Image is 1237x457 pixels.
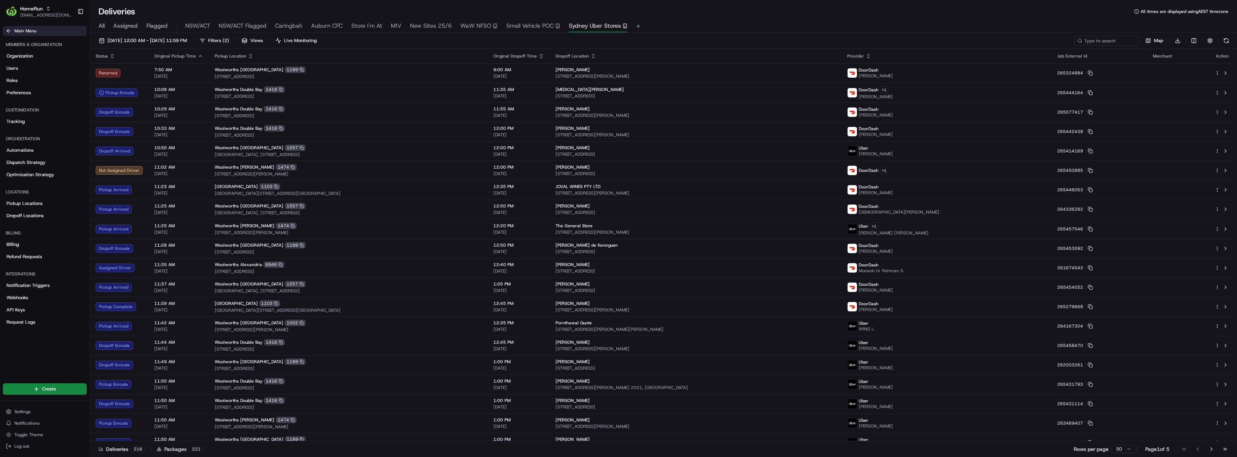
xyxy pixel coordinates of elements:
[1057,90,1093,96] button: 265444164
[250,37,263,44] span: Views
[20,12,72,18] button: [EMAIL_ADDRESS][DOMAIN_NAME]
[285,242,306,248] div: 1199
[848,68,857,78] img: doordash_logo_v2.png
[1057,187,1083,193] span: 265446053
[848,224,857,234] img: uber-new-logo.jpeg
[848,263,857,273] img: doordash_logo_v2.png
[1057,226,1093,232] button: 265457546
[215,288,482,294] span: [GEOGRAPHIC_DATA], [STREET_ADDRESS]
[410,22,452,30] span: New Sites 25/6
[1057,323,1083,329] span: 264167304
[1057,362,1093,368] button: 262003261
[215,249,482,255] span: [STREET_ADDRESS]
[311,22,343,30] span: Auburn CFC
[493,125,544,131] span: 12:00 PM
[1057,304,1093,310] button: 265279668
[42,386,56,392] span: Create
[1142,36,1167,46] button: Map
[556,229,836,235] span: [STREET_ADDRESS][PERSON_NAME]
[1057,401,1093,407] button: 265431114
[154,242,203,248] span: 11:28 AM
[859,243,878,248] span: DoorDash
[108,37,187,44] span: [DATE] 12:00 AM - [DATE] 11:59 PM
[3,383,87,395] button: Create
[154,73,203,79] span: [DATE]
[20,5,43,12] button: HomeRun
[3,198,87,209] a: Pickup Locations
[3,239,87,250] a: Billing
[1057,440,1093,445] button: 264669585
[285,145,306,151] div: 1557
[208,37,229,44] span: Filters
[848,205,857,214] img: doordash_logo_v2.png
[6,147,33,154] span: Automations
[351,22,382,30] span: Store I'm At
[1057,401,1083,407] span: 265431114
[859,204,878,209] span: DoorDash
[493,93,544,99] span: [DATE]
[3,227,87,239] div: Billing
[493,73,544,79] span: [DATE]
[848,438,857,447] img: uber-new-logo.jpeg
[859,67,878,73] span: DoorDash
[1057,381,1093,387] button: 265431793
[1057,304,1083,310] span: 265279668
[215,171,482,177] span: [STREET_ADDRESS][PERSON_NAME]
[3,186,87,198] div: Locations
[859,230,928,236] span: [PERSON_NAME] [PERSON_NAME]
[215,262,262,268] span: Woolworths Alexandria
[284,37,317,44] span: Live Monitoring
[1057,381,1083,387] span: 265431793
[154,87,203,92] span: 10:08 AM
[493,223,544,229] span: 12:20 PM
[6,294,28,301] span: Webhooks
[556,301,590,306] span: [PERSON_NAME]
[146,22,168,30] span: Flagged
[460,22,491,30] span: WaW NFSO
[569,22,621,30] span: Sydney Uber Stores
[6,307,25,313] span: API Keys
[859,190,893,196] span: [PERSON_NAME]
[493,229,544,235] span: [DATE]
[219,22,266,30] span: NSW/ACT Flagged
[3,39,87,50] div: Members & Organization
[113,22,138,30] span: Assigned
[847,53,864,59] span: Provider
[96,36,190,46] button: [DATE] 12:00 AM - [DATE] 11:59 PM
[1057,343,1093,348] button: 265458470
[276,223,297,229] div: 1474
[154,190,203,196] span: [DATE]
[3,104,87,116] div: Customization
[1057,90,1083,96] span: 265444164
[493,203,544,209] span: 12:50 PM
[848,419,857,428] img: uber-new-logo.jpeg
[96,53,108,59] span: Status
[215,307,482,313] span: [GEOGRAPHIC_DATA][STREET_ADDRESS][GEOGRAPHIC_DATA]
[285,203,306,209] div: 1557
[556,268,836,274] span: [STREET_ADDRESS]
[556,210,836,215] span: [STREET_ADDRESS]
[154,171,203,177] span: [DATE]
[859,268,904,274] span: Muneeb Ur Rehman S.
[859,307,893,312] span: [PERSON_NAME]
[154,281,203,287] span: 11:37 AM
[848,360,857,370] img: uber-new-logo.jpeg
[556,93,836,99] span: [STREET_ADDRESS]
[848,399,857,408] img: uber-new-logo.jpeg
[154,184,203,189] span: 11:23 AM
[14,443,29,449] span: Log out
[556,73,836,79] span: [STREET_ADDRESS][PERSON_NAME]
[14,420,40,426] span: Notifications
[215,164,274,170] span: Woolworths [PERSON_NAME]
[556,53,589,59] span: Dropoff Location
[154,53,196,59] span: Original Pickup Time
[859,282,878,287] span: DoorDash
[215,87,263,92] span: Woolworths Double Bay
[264,261,284,268] div: 8946
[556,151,836,157] span: [STREET_ADDRESS]
[493,184,544,189] span: 12:35 PM
[859,168,878,173] span: DoorDash
[223,37,229,44] span: ( 2 )
[1057,246,1083,251] span: 265453592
